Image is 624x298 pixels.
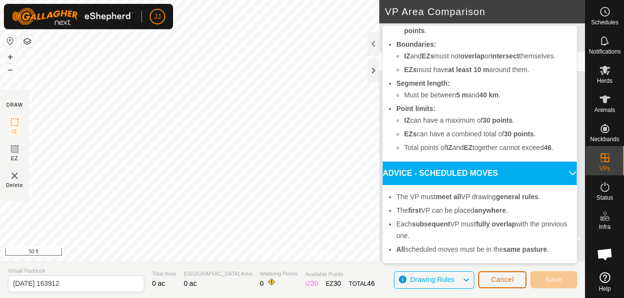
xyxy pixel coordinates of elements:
[412,220,450,228] b: subsequent
[396,243,571,255] li: scheduled moves must be in the .
[367,279,375,287] span: 46
[396,205,571,216] li: The VP can be placed .
[12,128,18,135] span: IZ
[490,52,519,60] b: intersect
[383,168,498,179] span: ADVICE - SCHEDULED MOVES
[311,279,318,287] span: 30
[599,286,611,292] span: Help
[599,224,610,230] span: Infra
[254,248,291,257] a: Privacy Policy
[396,79,450,87] b: Segment length:
[11,155,19,162] span: EZ
[408,206,421,214] b: first
[590,240,620,269] a: Open chat
[4,35,16,47] button: Reset Map
[383,185,577,263] p-accordion-content: ADVICE - SCHEDULED MOVES
[260,279,264,287] span: 0
[546,276,562,283] span: Save
[400,23,437,52] th: VP
[460,52,485,60] b: overlap
[396,218,571,242] li: Each VP must with the previous one.
[591,19,618,25] span: Schedules
[476,220,516,228] b: fully overlap
[530,271,577,288] button: Save
[396,40,436,48] b: Boundaries:
[504,130,534,138] b: 30 points
[4,51,16,63] button: +
[446,144,452,151] b: IZ
[6,182,23,189] span: Delete
[326,279,341,289] div: EZ
[9,170,20,182] img: VP
[483,116,512,124] b: 30 points
[544,144,551,151] b: 46
[410,276,454,283] span: Drawing Rules
[184,270,252,278] span: [GEOGRAPHIC_DATA] Area
[594,107,615,113] span: Animals
[152,279,165,287] span: 0 ac
[478,271,526,288] button: Cancel
[396,245,405,253] b: All
[474,23,511,52] th: [GEOGRAPHIC_DATA] Area
[305,279,318,289] div: IZ
[305,270,374,279] span: Available Points
[436,193,461,201] b: meet all
[404,130,417,138] b: EZs
[385,6,585,18] h2: VP Area Comparison
[511,23,548,52] th: New Allocation
[21,36,33,47] button: Map Layers
[596,195,613,201] span: Status
[396,191,571,203] li: The VP must VP drawing .
[154,12,161,22] span: JJ
[479,91,499,99] b: 40 km
[260,270,297,278] span: Watering Points
[404,50,571,62] li: and must not or themselves.
[379,52,585,72] td: No Virtual Paddocks yet, now.
[464,144,472,151] b: EZ
[184,279,196,287] span: 0 ac
[496,193,538,201] b: general rules
[152,270,176,278] span: Total Area
[404,52,410,60] b: IZ
[589,49,621,55] span: Notifications
[491,276,514,283] span: Cancel
[6,101,23,109] div: DRAW
[422,52,434,60] b: EZs
[396,105,435,112] b: Point limits:
[474,206,506,214] b: anywhere
[383,162,577,185] p-accordion-header: ADVICE - SCHEDULED MOVES
[4,64,16,75] button: –
[349,279,375,289] div: TOTAL
[302,248,331,257] a: Contact Us
[599,166,610,171] span: VPs
[404,64,571,75] li: must have around them.
[404,128,571,140] li: can have a combined total of .
[448,66,489,74] b: at least 10 m
[404,89,571,101] li: Must be between and .
[404,114,571,126] li: can have a maximum of .
[456,91,468,99] b: 5 m
[333,279,341,287] span: 30
[8,267,144,275] span: Virtual Paddock
[12,8,134,25] img: Gallagher Logo
[404,116,410,124] b: IZ
[503,245,547,253] b: same pasture
[404,66,417,74] b: EZs
[404,142,571,153] li: Total points of and together cannot exceed .
[590,136,619,142] span: Neckbands
[597,78,612,84] span: Herds
[437,23,474,52] th: Herd
[585,268,624,296] a: Help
